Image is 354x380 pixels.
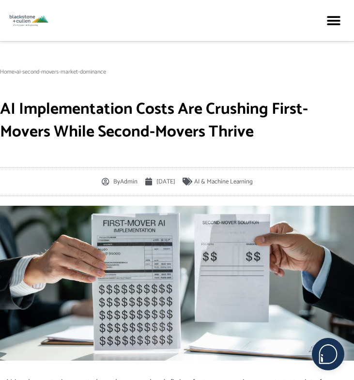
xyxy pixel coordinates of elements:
[113,177,120,187] span: By
[16,67,106,76] span: ai-second-movers-market-dominance
[156,177,175,187] time: [DATE]
[312,338,344,370] img: users%2F5SSOSaKfQqXq3cFEnIZRYMEs4ra2%2Fmedia%2Fimages%2F-Bulle%20blanche%20sans%20fond%20%2B%20ma...
[109,175,138,188] span: Admin
[15,67,16,76] span: »
[323,10,344,31] div: Menu Toggle
[102,175,138,188] a: ByAdmin
[194,177,253,187] a: AI & Machine Learning
[145,175,175,188] a: [DATE]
